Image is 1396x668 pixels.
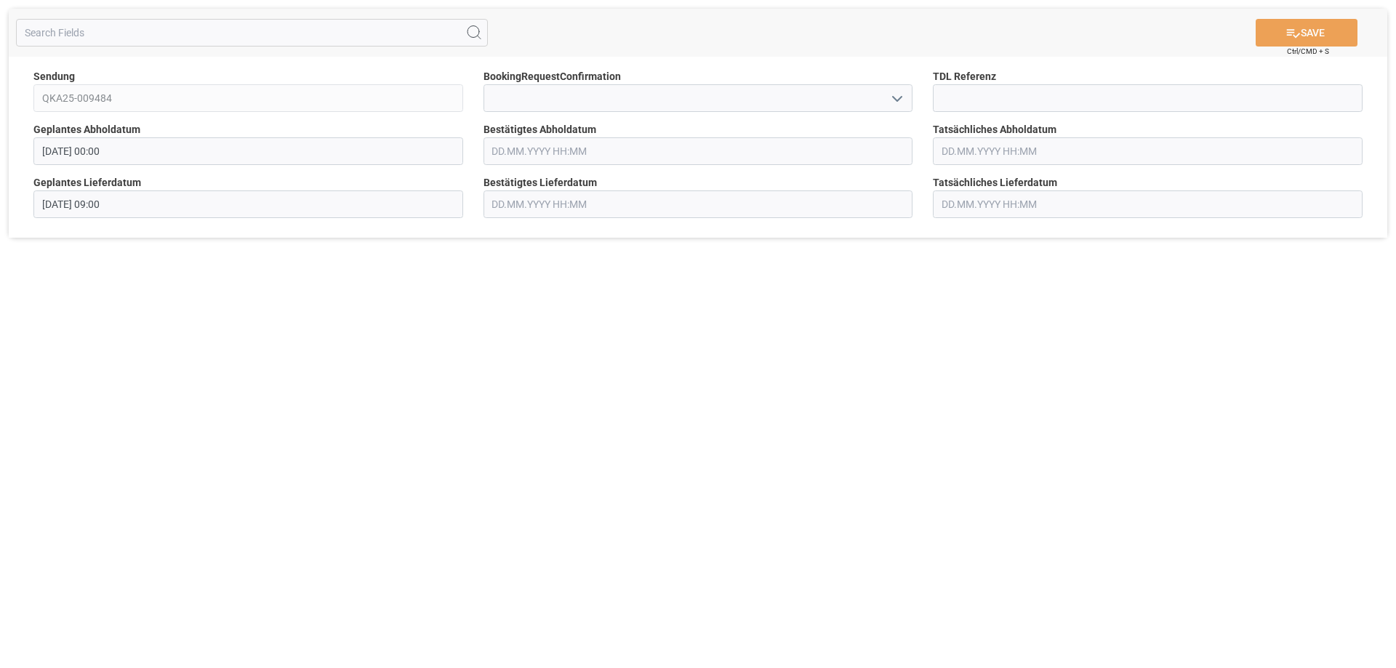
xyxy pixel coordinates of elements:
span: Tatsächliches Abholdatum [933,122,1056,137]
span: BookingRequestConfirmation [484,69,621,84]
span: Bestätigtes Lieferdatum [484,175,597,190]
span: Sendung [33,69,75,84]
input: DD.MM.YYYY HH:MM [33,190,463,218]
span: TDL Referenz [933,69,996,84]
span: Geplantes Lieferdatum [33,175,141,190]
span: Ctrl/CMD + S [1287,46,1329,57]
input: DD.MM.YYYY HH:MM [933,190,1363,218]
span: Geplantes Abholdatum [33,122,140,137]
span: Tatsächliches Lieferdatum [933,175,1057,190]
input: DD.MM.YYYY HH:MM [33,137,463,165]
input: DD.MM.YYYY HH:MM [484,190,913,218]
button: open menu [886,87,907,110]
input: DD.MM.YYYY HH:MM [933,137,1363,165]
button: SAVE [1256,19,1357,47]
input: DD.MM.YYYY HH:MM [484,137,913,165]
input: Search Fields [16,19,488,47]
span: Bestätigtes Abholdatum [484,122,596,137]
